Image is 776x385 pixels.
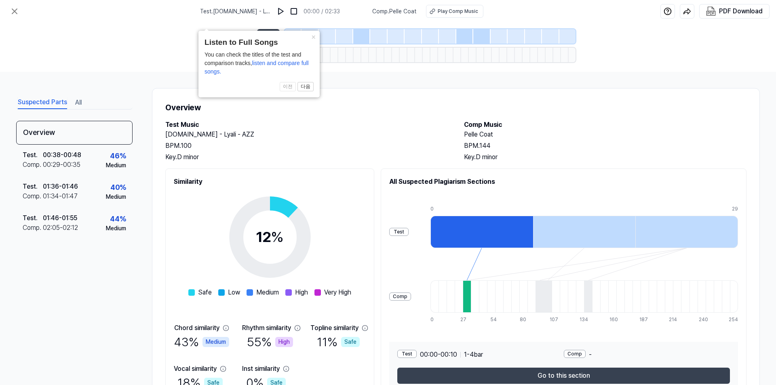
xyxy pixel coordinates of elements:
button: Play Comp Music [426,5,483,18]
button: 다음 [297,82,314,92]
span: listen and compare full songs. [205,60,309,75]
span: Comp . Pelle Coat [372,7,416,16]
div: Play Comp Music [438,8,478,15]
div: You can check the titles of the test and comparison tracks, [205,50,314,76]
header: Listen to Full Songs [205,37,314,48]
button: Close [307,31,320,42]
span: Test . [DOMAIN_NAME] - Lyali - AZZ [200,7,271,16]
div: 00:00 / 02:33 [304,7,340,16]
img: play [277,7,285,15]
img: stop [290,7,298,15]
